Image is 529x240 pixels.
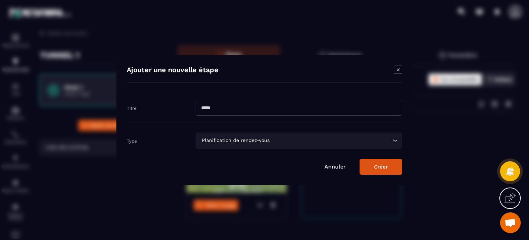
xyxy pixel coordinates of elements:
[324,163,346,170] a: Annuler
[271,137,391,144] input: Search for option
[127,105,137,111] label: Titre
[200,137,271,144] span: Planification de rendez-vous
[500,212,521,233] a: Ouvrir le chat
[127,138,137,143] label: Type
[127,66,218,75] h4: Ajouter une nouvelle étape
[360,159,402,175] button: Créer
[196,133,402,148] div: Search for option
